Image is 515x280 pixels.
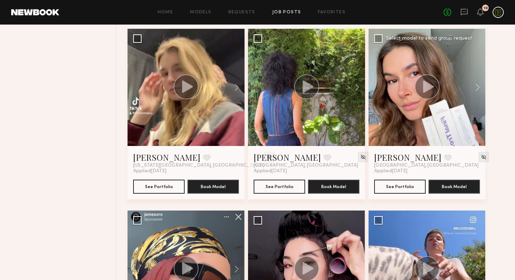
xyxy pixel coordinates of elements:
[187,183,239,189] a: Book Model
[187,180,239,194] button: Book Model
[428,183,480,189] a: Book Model
[190,10,211,15] a: Models
[254,152,321,163] a: [PERSON_NAME]
[254,163,358,168] span: [GEOGRAPHIC_DATA], [GEOGRAPHIC_DATA]
[374,152,441,163] a: [PERSON_NAME]
[133,168,239,174] div: Applied [DATE]
[483,6,488,10] div: 10
[386,36,472,41] div: Select model to send group request
[374,168,480,174] div: Applied [DATE]
[374,163,479,168] span: [GEOGRAPHIC_DATA], [GEOGRAPHIC_DATA]
[374,180,426,194] button: See Portfolio
[318,10,345,15] a: Favorites
[133,163,264,168] span: [US_STATE][GEOGRAPHIC_DATA], [GEOGRAPHIC_DATA]
[428,180,480,194] button: Book Model
[272,10,301,15] a: Job Posts
[308,180,359,194] button: Book Model
[308,183,359,189] a: Book Model
[133,180,185,194] button: See Portfolio
[228,10,255,15] a: Requests
[254,180,305,194] button: See Portfolio
[360,154,366,160] img: Unhide Model
[158,10,173,15] a: Home
[133,152,200,163] a: [PERSON_NAME]
[254,168,359,174] div: Applied [DATE]
[481,154,487,160] img: Unhide Model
